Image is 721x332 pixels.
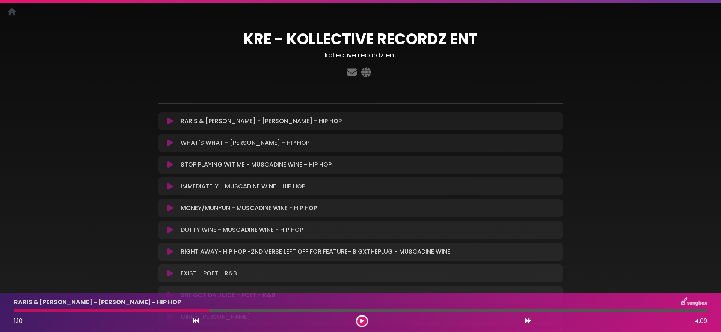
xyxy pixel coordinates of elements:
[181,204,317,213] p: MONEY/MUNYUN - MUSCADINE WINE - HIP HOP
[181,160,332,169] p: STOP PLAYING WIT ME - MUSCADINE WINE - HIP HOP
[181,182,305,191] p: IMMEDIATELY - MUSCADINE WINE - HIP HOP
[681,297,707,307] img: songbox-logo-white.png
[14,298,181,307] p: RARIS & [PERSON_NAME] - [PERSON_NAME] - HIP HOP
[181,247,450,256] p: RIGHT AWAY- HIP HOP -2ND VERSE LEFT OFF FOR FEATURE- BIGXTHEPLUG - MUSCADINE WINE
[158,30,563,48] h1: KRE - KOLLECTIVE RECORDZ ENT
[181,291,275,300] p: SHE GOT DA JUICE - POET - R&B
[14,317,23,325] span: 1:10
[181,117,342,126] p: RARIS & [PERSON_NAME] - [PERSON_NAME] - HIP HOP
[181,269,237,278] p: EXIST - POET - R&B
[181,138,309,147] p: WHAT'S WHAT - [PERSON_NAME] - HIP HOP
[181,225,303,234] p: DUTTY WINE - MUSCADINE WINE - HIP HOP
[158,51,563,59] h3: kollective recordz ent
[695,317,707,326] span: 4:09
